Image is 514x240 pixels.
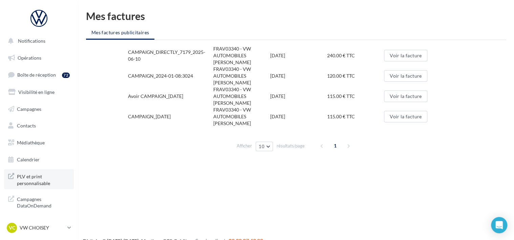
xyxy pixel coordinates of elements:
[17,140,45,145] span: Médiathèque
[270,113,327,120] div: [DATE]
[384,111,427,122] button: Voir la facture
[327,113,384,120] div: 115.00 € TTC
[17,172,70,186] span: PLV et print personnalisable
[18,55,41,61] span: Opérations
[17,72,56,78] span: Boîte de réception
[4,153,74,167] a: Calendrier
[18,89,55,95] span: Visibilité en ligne
[17,106,41,112] span: Campagnes
[62,73,70,78] div: 72
[213,45,270,66] div: FRAV03340 - VW AUTOMOBILES [PERSON_NAME]
[4,169,74,189] a: PLV et print personnalisable
[4,136,74,150] a: Médiathèque
[327,52,384,59] div: 240.00 € TTC
[9,224,15,231] span: VC
[4,67,74,82] a: Boîte de réception72
[384,50,427,61] button: Voir la facture
[4,192,74,212] a: Campagnes DataOnDemand
[4,119,74,133] a: Contacts
[4,102,74,116] a: Campagnes
[259,144,264,149] span: 10
[4,85,74,99] a: Visibilité en ligne
[213,66,270,86] div: FRAV03340 - VW AUTOMOBILES [PERSON_NAME]
[270,93,327,100] div: [DATE]
[4,51,74,65] a: Opérations
[270,52,327,59] div: [DATE]
[256,142,273,151] button: 10
[17,195,70,209] span: Campagnes DataOnDemand
[86,11,506,21] h1: Mes factures
[384,70,427,82] button: Voir la facture
[213,106,270,127] div: FRAV03340 - VW AUTOMOBILES [PERSON_NAME]
[327,73,384,79] div: 120.00 € TTC
[4,34,71,48] button: Notifications
[128,73,213,79] div: CAMPAIGN_2024-01-08:3024
[18,38,45,44] span: Notifications
[270,73,327,79] div: [DATE]
[128,49,213,62] div: CAMPAIGN_DIRECTLY_7179_2025-06-10
[128,93,213,100] div: Avoir CAMPAIGN_[DATE]
[237,143,252,149] span: Afficher
[17,157,40,162] span: Calendrier
[17,123,36,128] span: Contacts
[20,224,65,231] p: VW CHOISEY
[491,217,507,233] div: Open Intercom Messenger
[384,91,427,102] button: Voir la facture
[330,140,341,151] span: 1
[213,86,270,106] div: FRAV03340 - VW AUTOMOBILES [PERSON_NAME]
[327,93,384,100] div: 115.00 € TTC
[128,113,213,120] div: CAMPAIGN_[DATE]
[5,221,72,234] a: VC VW CHOISEY
[277,143,305,149] span: résultats/page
